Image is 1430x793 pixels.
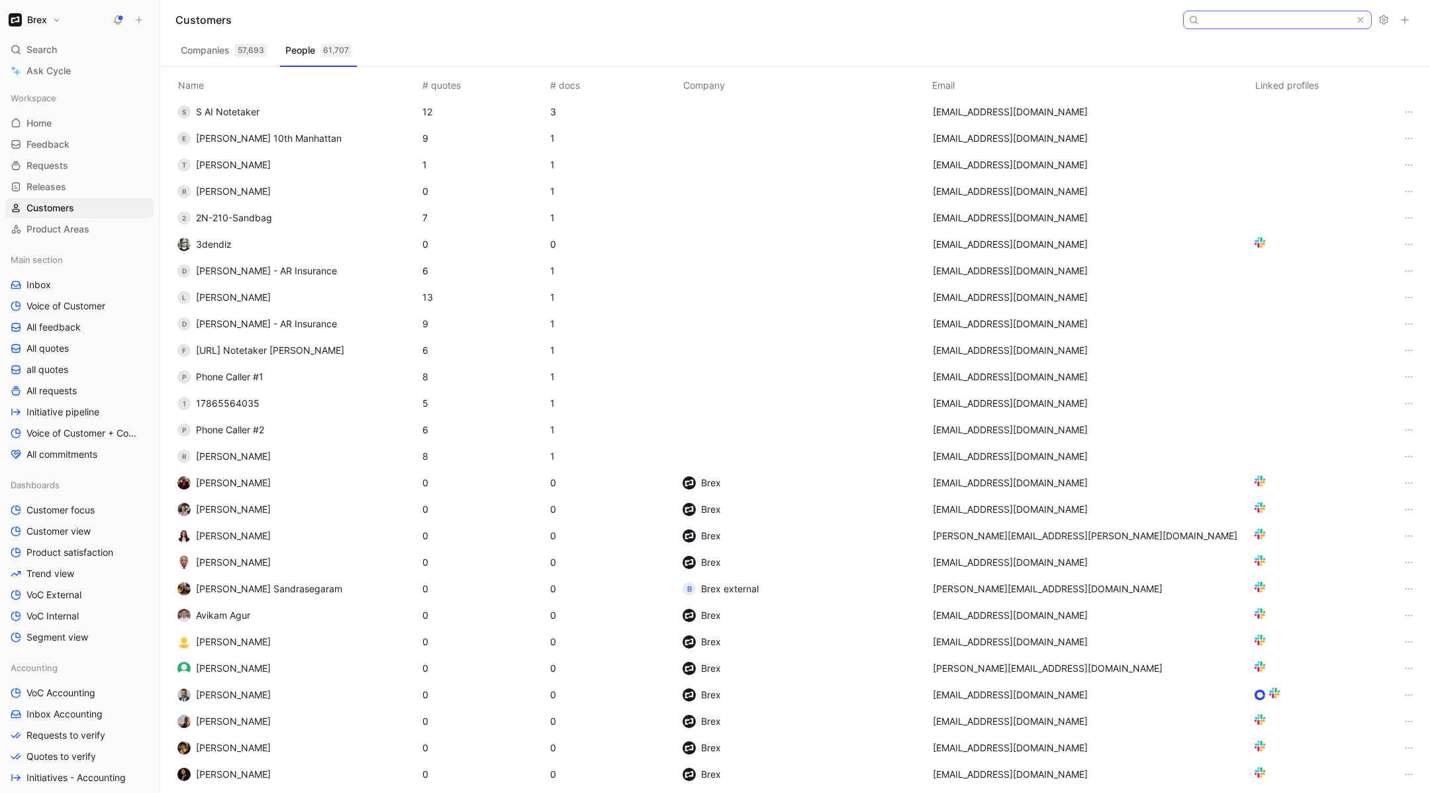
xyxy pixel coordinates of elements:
button: [EMAIL_ADDRESS][DOMAIN_NAME] [928,419,1092,441]
div: P [177,370,191,384]
span: Brex [701,767,721,782]
span: 2N-210-Sandbag [196,212,272,223]
a: Quotes to verify [5,747,154,767]
td: 0 [420,655,548,682]
span: Brex [701,475,721,491]
span: Customers [26,201,74,215]
span: [EMAIL_ADDRESS][DOMAIN_NAME] [933,371,1088,382]
button: [PERSON_NAME] [173,711,275,732]
a: Inbox Accounting [5,704,154,724]
span: [EMAIL_ADDRESS][DOMAIN_NAME] [933,159,1088,170]
div: Dashboards [5,475,154,495]
a: Customer view [5,521,154,541]
button: logoBrex [678,764,726,785]
button: logoBrex [678,684,726,706]
td: 1 [548,178,675,205]
td: 0 [548,523,675,549]
span: [PERSON_NAME] [196,503,271,515]
span: [PERSON_NAME] [196,636,271,647]
img: logo [683,715,696,728]
div: D [177,317,191,331]
td: 1 [548,390,675,417]
span: Requests to verify [26,729,105,742]
a: Initiative pipeline [5,402,154,422]
td: 0 [548,761,675,788]
div: 1 [177,397,191,410]
img: logo [683,768,696,781]
a: All feedback [5,317,154,337]
span: Search [26,42,57,58]
span: [EMAIL_ADDRESS][DOMAIN_NAME] [933,318,1088,329]
span: Brex [701,687,721,703]
button: BBrex external [678,578,763,600]
img: logo [683,503,696,516]
a: Home [5,113,154,133]
td: 1 [548,125,675,152]
a: Voice of Customer + Commercial NRR Feedback [5,423,154,443]
td: 8 [420,443,548,470]
span: Voice of Customer + Commercial NRR Feedback [26,427,141,440]
span: [PERSON_NAME] [196,556,271,568]
span: [EMAIL_ADDRESS][DOMAIN_NAME] [933,609,1088,621]
td: 0 [548,231,675,258]
td: 0 [548,735,675,761]
div: S [177,105,191,119]
div: 2 [177,211,191,225]
span: Releases [26,180,66,193]
td: 8 [420,364,548,390]
button: Companies [175,40,272,61]
span: Brex [701,740,721,756]
a: VoC External [5,585,154,605]
td: 0 [548,470,675,496]
td: 6 [420,417,548,443]
span: [EMAIL_ADDRESS][DOMAIN_NAME] [933,291,1088,303]
img: c2d0cd6a3e65406e40e14594033b2a3a.jpg [177,609,191,622]
button: [PERSON_NAME] [173,552,275,573]
span: Brex [701,634,721,650]
span: [PERSON_NAME] [196,768,271,780]
button: logoBrex [678,525,726,547]
a: All requests [5,381,154,401]
td: 13 [420,284,548,311]
button: [EMAIL_ADDRESS][DOMAIN_NAME] [928,684,1092,706]
button: logoBrex [678,631,726,653]
h1: Brex [27,14,47,26]
a: Feedback [5,134,154,154]
a: Customer focus [5,500,154,520]
td: 0 [420,470,548,496]
img: 973206715171_a296c5560a034e311445_192.jpg [177,238,191,251]
td: 7 [420,205,548,231]
td: 0 [548,682,675,708]
div: Main sectionInboxVoice of CustomerAll feedbackAll quotesall quotesAll requestsInitiative pipeline... [5,250,154,464]
td: 12 [420,99,548,125]
td: 1 [548,417,675,443]
span: [PERSON_NAME] - AR Insurance [196,265,337,276]
span: Brex [701,555,721,570]
button: [EMAIL_ADDRESS][DOMAIN_NAME] [928,287,1092,308]
img: Brex [9,13,22,26]
td: 0 [420,523,548,549]
span: [PERSON_NAME] 10th Manhattan [196,132,342,144]
span: [EMAIL_ADDRESS][DOMAIN_NAME] [933,238,1088,250]
div: B [683,582,696,596]
button: [PERSON_NAME] [173,658,275,679]
span: [EMAIL_ADDRESS][DOMAIN_NAME] [933,397,1088,409]
td: 0 [548,576,675,602]
span: Customer view [26,525,91,538]
span: Avikam Agur [196,609,250,621]
a: Product Areas [5,219,154,239]
button: [EMAIL_ADDRESS][DOMAIN_NAME] [928,207,1092,229]
button: [EMAIL_ADDRESS][DOMAIN_NAME] [928,234,1092,255]
td: 0 [420,602,548,629]
div: 61,707 [320,44,352,57]
button: T[PERSON_NAME] [173,154,275,176]
td: 1 [548,205,675,231]
a: Segment view [5,627,154,647]
span: [PERSON_NAME] [196,159,271,170]
span: Workspace [11,91,56,105]
a: Product satisfaction [5,543,154,562]
span: Segment view [26,631,88,644]
span: Feedback [26,138,70,151]
span: [EMAIL_ADDRESS][DOMAIN_NAME] [933,768,1088,780]
button: logoBrex [678,737,726,759]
